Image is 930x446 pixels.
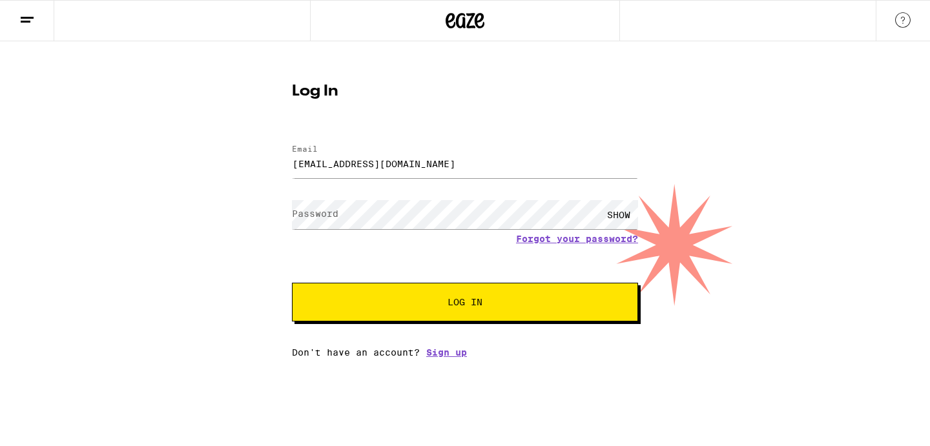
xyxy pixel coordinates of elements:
a: Forgot your password? [516,234,638,244]
span: Hi. Need any help? [8,9,93,19]
h1: Log In [292,84,638,99]
input: Email [292,149,638,178]
label: Email [292,145,318,153]
div: Don't have an account? [292,347,638,358]
button: Log In [292,283,638,321]
a: Sign up [426,347,467,358]
div: SHOW [599,200,638,229]
span: Log In [448,298,482,307]
label: Password [292,208,338,219]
